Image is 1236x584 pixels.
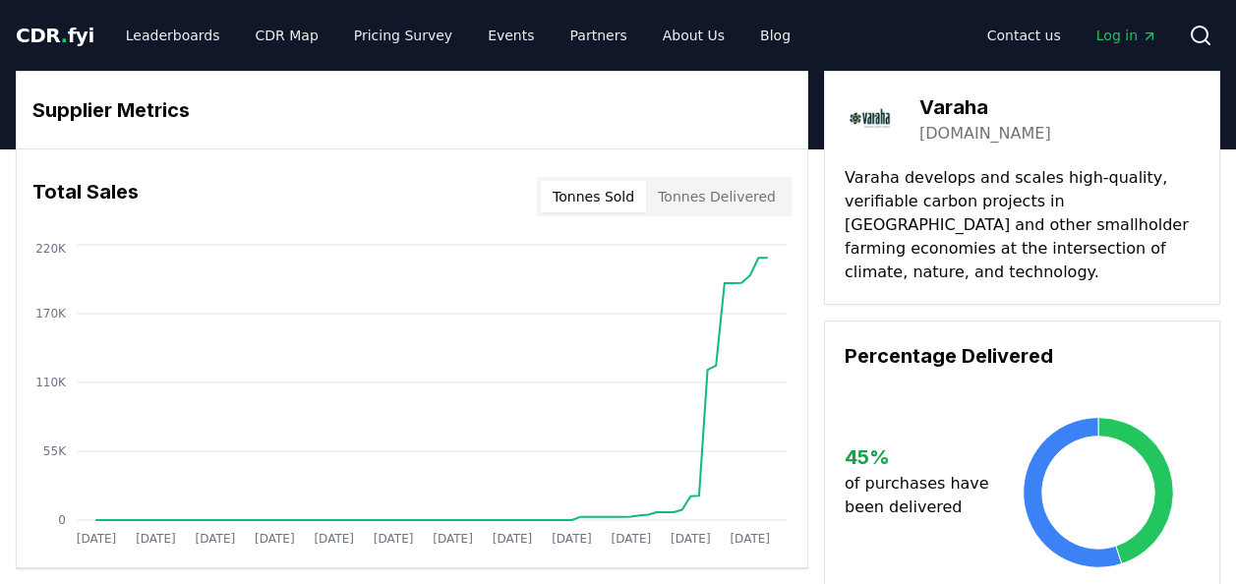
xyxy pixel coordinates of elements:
tspan: [DATE] [196,532,236,546]
tspan: 170K [35,307,67,321]
img: Varaha-logo [845,91,900,146]
button: Tonnes Delivered [646,181,788,212]
h3: Total Sales [32,177,139,216]
p: Varaha develops and scales high-quality, verifiable carbon projects in [GEOGRAPHIC_DATA] and othe... [845,166,1200,284]
a: Log in [1081,18,1173,53]
h3: Percentage Delivered [845,341,1200,371]
a: CDR Map [240,18,334,53]
h3: 45 % [845,442,997,472]
a: Contact us [971,18,1077,53]
a: CDR.fyi [16,22,94,49]
a: [DOMAIN_NAME] [919,122,1051,146]
tspan: 220K [35,242,67,256]
span: CDR fyi [16,24,94,47]
tspan: [DATE] [136,532,176,546]
h3: Supplier Metrics [32,95,792,125]
tspan: [DATE] [314,532,354,546]
button: Tonnes Sold [541,181,646,212]
h3: Varaha [919,92,1051,122]
p: of purchases have been delivered [845,472,997,519]
span: Log in [1096,26,1157,45]
a: Leaderboards [110,18,236,53]
nav: Main [971,18,1173,53]
tspan: [DATE] [493,532,533,546]
tspan: [DATE] [374,532,414,546]
tspan: [DATE] [255,532,295,546]
a: Partners [555,18,643,53]
tspan: [DATE] [433,532,473,546]
tspan: [DATE] [552,532,592,546]
tspan: 55K [43,444,67,458]
tspan: 0 [58,513,66,527]
tspan: [DATE] [77,532,117,546]
tspan: [DATE] [730,532,770,546]
tspan: [DATE] [671,532,711,546]
span: . [61,24,68,47]
a: Pricing Survey [338,18,468,53]
a: About Us [647,18,740,53]
a: Blog [744,18,806,53]
tspan: 110K [35,376,67,389]
a: Events [472,18,550,53]
tspan: [DATE] [612,532,652,546]
nav: Main [110,18,806,53]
